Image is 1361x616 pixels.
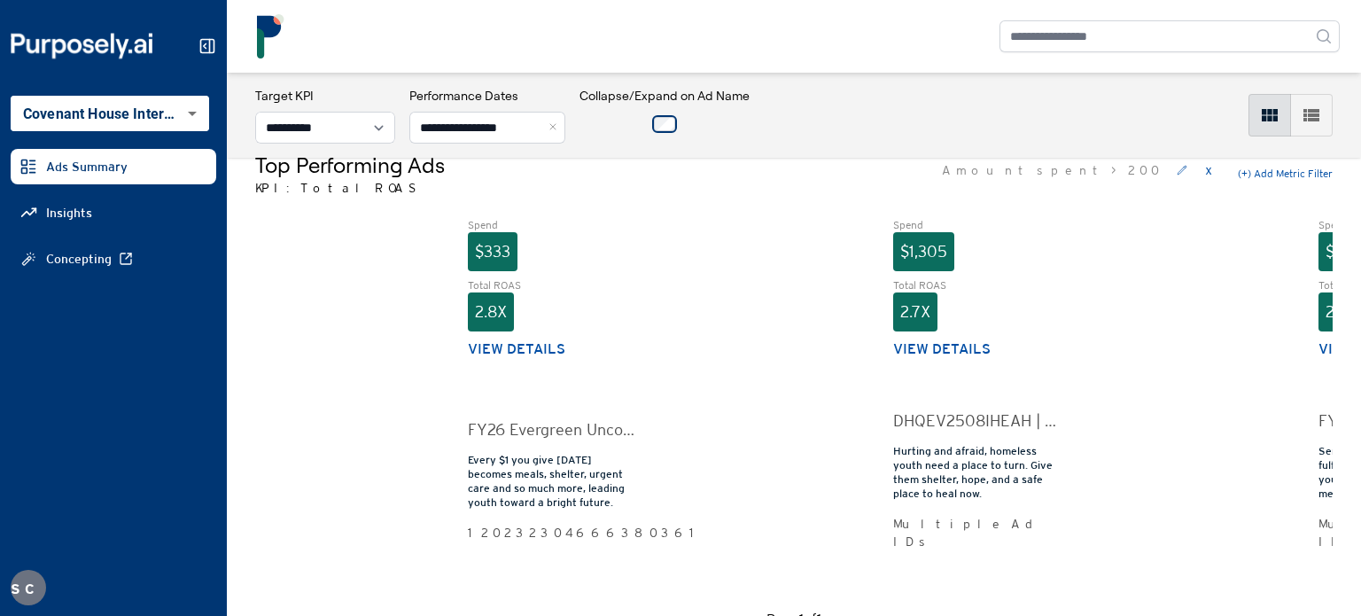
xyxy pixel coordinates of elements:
[893,409,1063,433] div: DHQEV2508IHEAH | Not Forgotten || Var C: Video
[893,232,954,271] div: $1,305
[255,179,445,197] p: KPI: Total ROAS
[468,278,638,292] div: Total ROAS
[255,151,445,179] h5: Top Performing Ads
[11,570,46,605] button: SC
[46,158,128,175] span: Ads Summary
[468,218,638,232] div: Spend
[468,339,565,360] button: View details
[46,250,112,268] span: Concepting
[893,278,1063,292] div: Total ROAS
[893,218,1063,232] div: Spend
[1202,156,1216,184] button: x
[893,292,937,331] div: 2.7X
[893,339,991,360] button: View details
[248,14,292,58] img: logo
[468,232,517,271] div: $333
[468,453,638,510] div: Every $1 you give [DATE] becomes meals, shelter, urgent care and so much more, leading youth towa...
[11,570,46,605] div: S C
[11,96,209,131] div: Covenant House International
[942,161,1163,179] span: Amount spent > 200
[11,241,216,277] a: Concepting
[468,292,514,331] div: 2.8X
[11,195,216,230] a: Insights
[468,417,638,442] div: FY26 Evergreen Unconditional Love - Girl
[11,149,216,184] a: Ads Summary
[468,524,638,542] div: 120232304666380361
[1238,167,1333,181] button: (+) Add Metric Filter
[409,87,565,105] h3: Performance Dates
[255,87,395,105] h3: Target KPI
[546,112,565,144] button: Close
[893,444,1063,501] div: Hurting and afraid, homeless youth need a place to turn. Give them shelter, hope, and a safe plac...
[579,87,750,105] h3: Collapse/Expand on Ad Name
[46,204,92,222] span: Insights
[893,515,1063,550] div: Multiple Ad IDs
